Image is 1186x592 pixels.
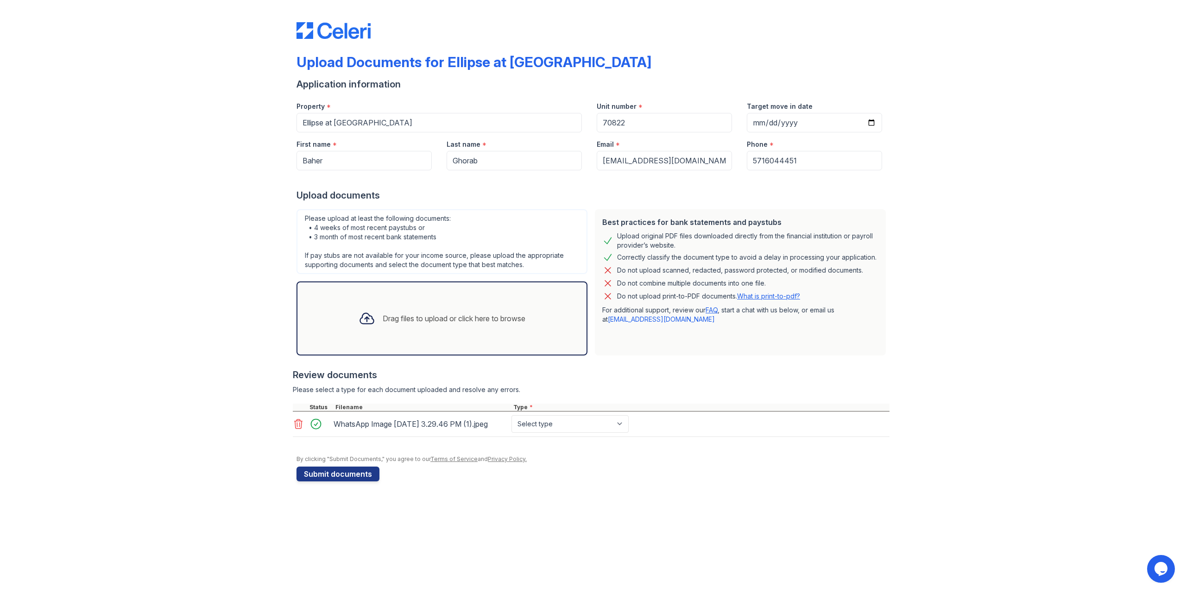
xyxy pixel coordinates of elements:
[296,455,889,463] div: By clicking "Submit Documents," you agree to our and
[296,102,325,111] label: Property
[597,102,637,111] label: Unit number
[608,315,715,323] a: [EMAIL_ADDRESS][DOMAIN_NAME]
[617,265,863,276] div: Do not upload scanned, redacted, password protected, or modified documents.
[747,102,813,111] label: Target move in date
[334,404,511,411] div: Filename
[296,22,371,39] img: CE_Logo_Blue-a8612792a0a2168367f1c8372b55b34899dd931a85d93a1a3d3e32e68fde9ad4.png
[293,368,889,381] div: Review documents
[430,455,478,462] a: Terms of Service
[296,209,587,274] div: Please upload at least the following documents: • 4 weeks of most recent paystubs or • 3 month of...
[597,140,614,149] label: Email
[296,189,889,202] div: Upload documents
[617,252,877,263] div: Correctly classify the document type to avoid a delay in processing your application.
[737,292,800,300] a: What is print-to-pdf?
[602,217,878,228] div: Best practices for bank statements and paystubs
[617,231,878,250] div: Upload original PDF files downloaded directly from the financial institution or payroll provider’...
[296,140,331,149] label: First name
[1147,555,1177,583] iframe: chat widget
[706,306,718,314] a: FAQ
[617,292,800,301] p: Do not upload print-to-PDF documents.
[293,385,889,394] div: Please select a type for each document uploaded and resolve any errors.
[602,305,878,324] p: For additional support, review our , start a chat with us below, or email us at
[617,278,766,289] div: Do not combine multiple documents into one file.
[747,140,768,149] label: Phone
[296,54,651,70] div: Upload Documents for Ellipse at [GEOGRAPHIC_DATA]
[308,404,334,411] div: Status
[383,313,525,324] div: Drag files to upload or click here to browse
[296,78,889,91] div: Application information
[488,455,527,462] a: Privacy Policy.
[447,140,480,149] label: Last name
[334,417,508,431] div: WhatsApp Image [DATE] 3.29.46 PM (1).jpeg
[511,404,889,411] div: Type
[296,467,379,481] button: Submit documents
